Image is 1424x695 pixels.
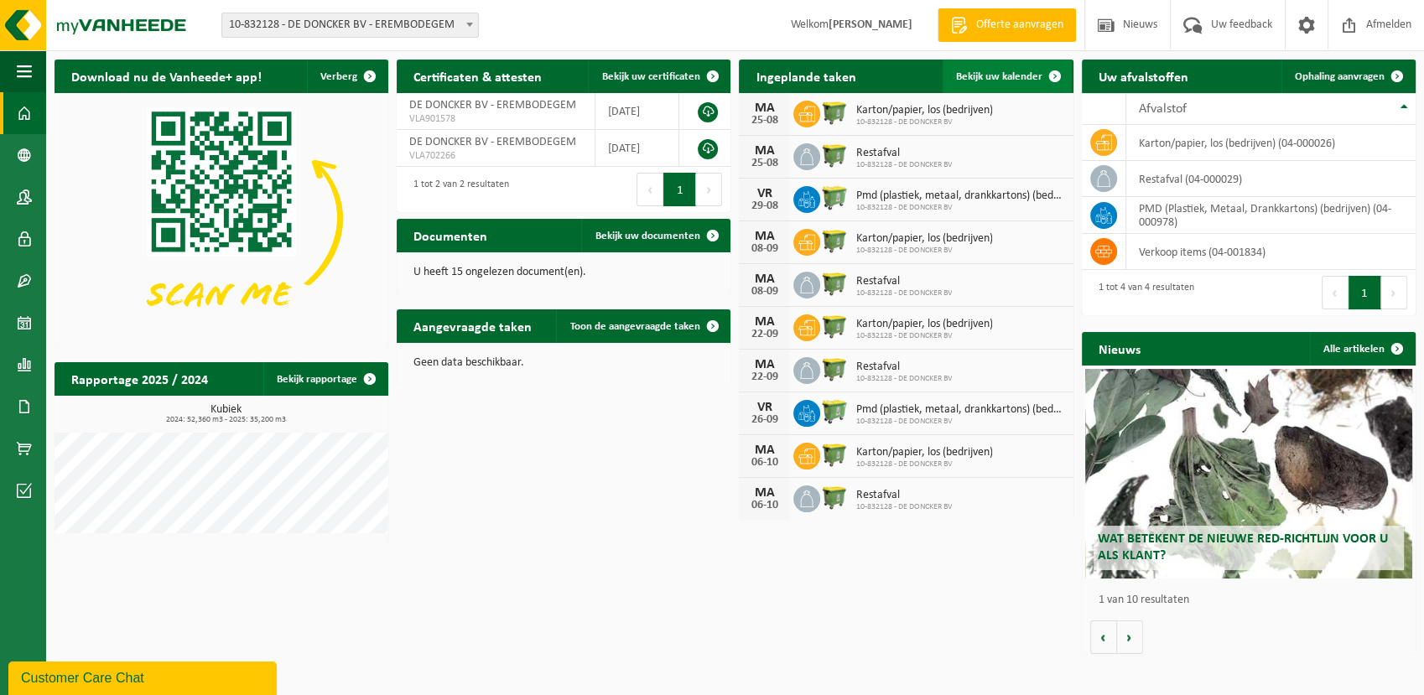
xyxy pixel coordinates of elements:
[397,309,548,342] h2: Aangevraagde taken
[405,171,509,208] div: 1 tot 2 van 2 resultaten
[855,104,992,117] span: Karton/papier, los (bedrijven)
[1381,276,1407,309] button: Next
[263,362,387,396] a: Bekijk rapportage
[855,318,992,331] span: Karton/papier, los (bedrijven)
[409,99,576,112] span: DE DONCKER BV - EREMBODEGEM
[855,331,992,341] span: 10-832128 - DE DONCKER BV
[1082,332,1157,365] h2: Nieuws
[747,329,781,340] div: 22-09
[1139,102,1187,116] span: Afvalstof
[663,173,696,206] button: 1
[55,362,225,395] h2: Rapportage 2025 / 2024
[739,60,872,92] h2: Ingeplande taken
[1090,274,1194,311] div: 1 tot 4 van 4 resultaten
[747,443,781,457] div: MA
[1126,234,1416,270] td: verkoop items (04-001834)
[938,8,1076,42] a: Offerte aanvragen
[820,226,849,255] img: WB-1100-HPE-GN-50
[601,71,699,82] span: Bekijk uw certificaten
[855,489,952,502] span: Restafval
[855,232,992,246] span: Karton/papier, los (bedrijven)
[1322,276,1349,309] button: Previous
[747,371,781,383] div: 22-09
[820,184,849,212] img: WB-0660-HPE-GN-50
[1281,60,1414,93] a: Ophaling aanvragen
[595,93,679,130] td: [DATE]
[1310,332,1414,366] a: Alle artikelen
[855,446,992,459] span: Karton/papier, los (bedrijven)
[55,93,388,344] img: Download de VHEPlus App
[747,414,781,426] div: 26-09
[855,502,952,512] span: 10-832128 - DE DONCKER BV
[409,136,576,148] span: DE DONCKER BV - EREMBODEGEM
[747,200,781,212] div: 29-08
[747,486,781,500] div: MA
[1349,276,1381,309] button: 1
[855,403,1064,417] span: Pmd (plastiek, metaal, drankkartons) (bedrijven)
[943,60,1072,93] a: Bekijk uw kalender
[747,500,781,511] div: 06-10
[747,243,781,255] div: 08-09
[409,149,582,163] span: VLA702266
[556,309,729,343] a: Toon de aangevraagde taken
[747,401,781,414] div: VR
[855,189,1064,203] span: Pmd (plastiek, metaal, drankkartons) (bedrijven)
[855,360,952,374] span: Restafval
[1126,197,1416,234] td: PMD (Plastiek, Metaal, Drankkartons) (bedrijven) (04-000978)
[320,71,357,82] span: Verberg
[222,13,478,37] span: 10-832128 - DE DONCKER BV - EREMBODEGEM
[409,112,582,126] span: VLA901578
[1090,620,1117,654] button: Vorige
[747,115,781,127] div: 25-08
[63,416,388,424] span: 2024: 52,360 m3 - 2025: 35,200 m3
[1098,532,1388,562] span: Wat betekent de nieuwe RED-richtlijn voor u als klant?
[747,158,781,169] div: 25-08
[820,141,849,169] img: WB-1100-HPE-GN-50
[855,246,992,256] span: 10-832128 - DE DONCKER BV
[820,269,849,298] img: WB-1100-HPE-GN-50
[747,187,781,200] div: VR
[747,144,781,158] div: MA
[1126,125,1416,161] td: karton/papier, los (bedrijven) (04-000026)
[1099,594,1407,606] p: 1 van 10 resultaten
[1117,620,1143,654] button: Volgende
[637,173,663,206] button: Previous
[855,288,952,298] span: 10-832128 - DE DONCKER BV
[855,147,952,160] span: Restafval
[855,417,1064,427] span: 10-832128 - DE DONCKER BV
[595,231,699,241] span: Bekijk uw documenten
[397,60,559,92] h2: Certificaten & attesten
[63,404,388,424] h3: Kubiek
[747,358,781,371] div: MA
[820,397,849,426] img: WB-0660-HPE-GN-50
[747,286,781,298] div: 08-09
[696,173,722,206] button: Next
[569,321,699,332] span: Toon de aangevraagde taken
[595,130,679,167] td: [DATE]
[855,459,992,469] span: 10-832128 - DE DONCKER BV
[956,71,1042,82] span: Bekijk uw kalender
[1082,60,1205,92] h2: Uw afvalstoffen
[855,160,952,170] span: 10-832128 - DE DONCKER BV
[820,312,849,340] img: WB-1100-HPE-GN-50
[747,230,781,243] div: MA
[221,13,479,38] span: 10-832128 - DE DONCKER BV - EREMBODEGEM
[820,440,849,469] img: WB-1100-HPE-GN-50
[747,457,781,469] div: 06-10
[820,355,849,383] img: WB-1100-HPE-GN-50
[747,315,781,329] div: MA
[1295,71,1385,82] span: Ophaling aanvragen
[747,101,781,115] div: MA
[307,60,387,93] button: Verberg
[855,374,952,384] span: 10-832128 - DE DONCKER BV
[747,272,781,286] div: MA
[413,357,714,369] p: Geen data beschikbaar.
[397,219,504,252] h2: Documenten
[1085,369,1412,578] a: Wat betekent de nieuwe RED-richtlijn voor u als klant?
[588,60,729,93] a: Bekijk uw certificaten
[820,483,849,511] img: WB-1100-HPE-GN-50
[829,18,912,31] strong: [PERSON_NAME]
[972,17,1068,34] span: Offerte aanvragen
[855,275,952,288] span: Restafval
